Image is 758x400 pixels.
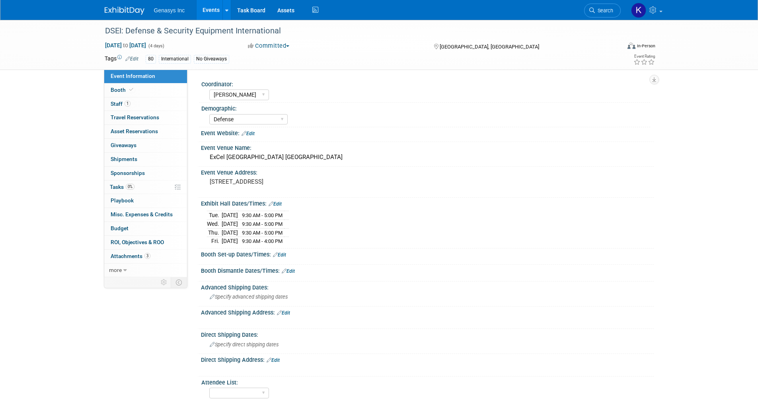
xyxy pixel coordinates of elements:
a: Edit [277,310,290,316]
div: Event Format [574,41,656,53]
a: ROI, Objectives & ROO [104,236,187,249]
div: Exhibit Hall Dates/Times: [201,198,654,208]
td: Tue. [207,211,222,220]
span: to [122,42,129,49]
a: Asset Reservations [104,125,187,138]
span: Event Information [111,73,155,79]
a: Booth [104,83,187,97]
div: Booth Set-up Dates/Times: [201,249,654,259]
div: International [159,55,191,63]
a: Edit [125,56,138,62]
div: Direct Shipping Address: [201,354,654,364]
div: DSEI: Defense & Security Equipment International [102,24,609,38]
span: 0% [126,184,134,190]
a: more [104,264,187,277]
div: Event Venue Name: [201,142,654,152]
span: Asset Reservations [111,128,158,134]
td: Tags [105,54,138,64]
span: Genasys Inc [154,7,185,14]
a: Travel Reservations [104,111,187,124]
div: In-Person [637,43,655,49]
span: Staff [111,101,131,107]
a: Tasks0% [104,181,187,194]
span: ROI, Objectives & ROO [111,239,164,245]
span: Giveaways [111,142,136,148]
span: 3 [144,253,150,259]
td: Toggle Event Tabs [171,277,187,287]
span: 9:30 AM - 5:00 PM [242,230,283,236]
td: Thu. [207,228,222,237]
span: (4 days) [148,43,164,49]
td: Personalize Event Tab Strip [157,277,171,287]
span: Booth [111,87,135,93]
div: Event Website: [201,127,654,138]
div: Event Venue Address: [201,167,654,177]
a: Event Information [104,70,187,83]
div: Advanced Shipping Dates: [201,282,654,291]
i: Booth reservation complete [129,87,133,92]
span: Budget [111,225,129,231]
td: [DATE] [222,237,238,245]
a: Edit [282,268,295,274]
img: Kate Lawson [631,3,646,18]
div: Demographic: [201,103,650,113]
div: Coordinator: [201,78,650,88]
div: Direct Shipping Dates: [201,329,654,339]
span: 9:30 AM - 5:00 PM [242,221,283,227]
span: Attachments [111,253,150,259]
a: Edit [242,131,255,136]
td: Fri. [207,237,222,245]
span: 9:30 AM - 4:00 PM [242,238,283,244]
a: Playbook [104,194,187,208]
td: [DATE] [222,219,238,228]
div: Attendee List: [201,377,650,386]
span: Shipments [111,156,137,162]
a: Misc. Expenses & Credits [104,208,187,221]
img: Format-Inperson.png [627,43,635,49]
span: [DATE] [DATE] [105,42,146,49]
span: Travel Reservations [111,114,159,120]
span: Specify advanced shipping dates [210,294,288,300]
div: ExCel [GEOGRAPHIC_DATA] [GEOGRAPHIC_DATA] [207,151,648,163]
a: Search [584,4,621,17]
span: 1 [125,101,131,107]
pre: [STREET_ADDRESS] [210,178,381,185]
span: more [109,267,122,273]
img: ExhibitDay [105,7,144,15]
a: Edit [273,252,286,258]
span: Misc. Expenses & Credits [111,211,173,217]
div: No Giveaways [194,55,229,63]
span: Tasks [110,184,134,190]
span: Specify direct shipping dates [210,342,279,348]
a: Edit [269,201,282,207]
span: 9:30 AM - 5:00 PM [242,212,283,218]
button: Committed [245,42,292,50]
a: Sponsorships [104,167,187,180]
td: [DATE] [222,211,238,220]
a: Attachments3 [104,250,187,263]
span: Sponsorships [111,170,145,176]
a: Shipments [104,153,187,166]
a: Staff1 [104,97,187,111]
a: Edit [267,357,280,363]
span: Search [595,8,613,14]
a: Budget [104,222,187,235]
td: Wed. [207,219,222,228]
div: Advanced Shipping Address: [201,307,654,317]
div: 80 [146,55,156,63]
span: Playbook [111,197,134,204]
span: [GEOGRAPHIC_DATA], [GEOGRAPHIC_DATA] [440,44,539,50]
td: [DATE] [222,228,238,237]
div: Booth Dismantle Dates/Times: [201,265,654,275]
div: Event Rating [633,54,655,58]
a: Giveaways [104,139,187,152]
